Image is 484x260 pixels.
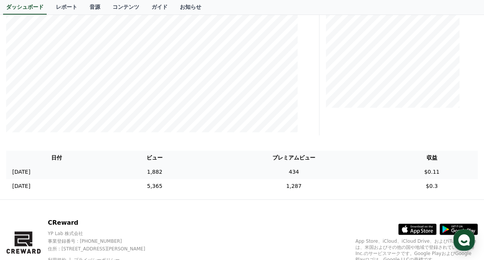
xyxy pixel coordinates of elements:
a: ホーム [2,196,51,216]
a: 設定 [99,196,147,216]
span: 設定 [118,208,127,214]
th: 収益 [386,151,478,165]
span: チャット [65,208,84,214]
span: 数分以内に返信が可能です [52,127,107,133]
button: 営業時間を確認する [84,61,140,70]
span: ホーム [20,208,33,214]
p: [DATE] [12,182,30,190]
td: $0.11 [386,165,478,179]
p: 事業登録番号 : [PHONE_NUMBER] [48,238,158,244]
div: 8時間前 [60,82,77,88]
b: チャネルトーク [55,145,85,150]
td: 5,365 [108,179,202,193]
p: 住所 : [STREET_ADDRESS][PERSON_NAME] [48,246,158,252]
p: [DATE] [12,168,30,176]
a: Creward8時間前 わかりました。ありがとうございます。 [9,78,140,100]
td: 434 [202,165,386,179]
a: チャット [51,196,99,216]
p: CReward [48,218,158,227]
div: わかりました。ありがとうございます。 [31,88,135,96]
a: チャネルトークを利用中 [48,145,102,151]
td: $0.3 [386,179,478,193]
span: 営業時間を確認する [87,62,132,69]
span: を利用中 [55,145,102,150]
td: 1,287 [202,179,386,193]
a: メッセージを入力してください. [11,105,139,123]
p: YP Lab 株式会社 [48,230,158,237]
th: プレミアムビュー [202,151,386,165]
h1: CReward [9,58,54,70]
td: 1,882 [108,165,202,179]
span: メッセージを入力してください. [16,110,98,118]
th: 日付 [6,151,108,165]
div: Creward [31,81,56,88]
th: ビュー [108,151,202,165]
